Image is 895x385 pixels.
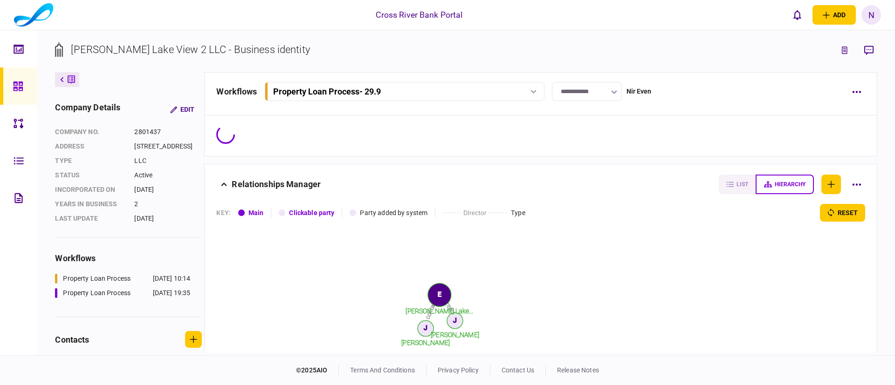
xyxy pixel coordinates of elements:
[163,101,202,118] button: Edit
[265,82,544,101] button: Property Loan Process- 29.9
[134,199,202,209] div: 2
[248,208,264,218] div: Main
[787,5,807,25] button: open notifications list
[289,208,334,218] div: Clickable party
[55,127,125,137] div: company no.
[812,5,856,25] button: open adding identity options
[134,185,202,195] div: [DATE]
[626,87,652,96] div: Nir Even
[55,142,125,151] div: address
[153,288,191,298] div: [DATE] 19:35
[350,366,415,374] a: terms and conditions
[55,199,125,209] div: years in business
[406,307,474,315] tspan: [PERSON_NAME] Lake...
[55,214,125,223] div: last update
[557,366,599,374] a: release notes
[441,296,457,315] text: contact
[438,366,479,374] a: privacy policy
[153,274,191,284] div: [DATE] 10:14
[775,181,805,188] span: hierarchy
[216,85,257,98] div: workflows
[232,175,321,194] div: Relationships Manager
[438,290,441,298] text: E
[63,288,131,298] div: Property Loan Process
[134,214,202,223] div: [DATE]
[861,5,881,25] button: N
[360,208,427,218] div: Party added by system
[14,3,53,27] img: client company logo
[424,324,427,331] text: J
[737,181,748,188] span: list
[55,170,125,180] div: status
[719,175,756,194] button: list
[134,142,202,151] div: [STREET_ADDRESS]
[502,366,534,374] a: contact us
[402,339,450,346] tspan: [PERSON_NAME]
[55,333,89,346] div: contacts
[820,204,865,222] button: reset
[296,365,339,375] div: © 2025 AIO
[273,87,381,96] div: Property Loan Process - 29.9
[134,127,202,137] div: 2801437
[216,208,231,218] div: KEY :
[756,175,814,194] button: hierarchy
[431,331,480,338] tspan: [PERSON_NAME]
[55,274,190,284] a: Property Loan Process[DATE] 10:14
[55,101,120,118] div: company details
[134,156,202,166] div: LLC
[71,42,310,57] div: [PERSON_NAME] Lake View 2 LLC - Business identity
[63,274,131,284] div: Property Loan Process
[134,170,202,180] div: Active
[376,9,462,21] div: Cross River Bank Portal
[55,185,125,195] div: incorporated on
[511,208,525,218] div: Type
[55,288,190,298] a: Property Loan Process[DATE] 19:35
[836,42,853,59] button: link to underwriting page
[55,156,125,166] div: Type
[453,317,457,324] text: J
[55,252,202,264] div: workflows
